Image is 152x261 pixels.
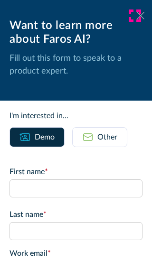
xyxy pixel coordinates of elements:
div: Want to learn more about Faros AI? [9,19,142,47]
label: First name [9,166,142,177]
label: Last name [9,209,142,220]
div: Other [97,131,117,143]
div: Demo [35,131,55,143]
p: Fill out this form to speak to a product expert. [9,52,142,78]
label: Work email [9,248,142,259]
div: I'm interested in... [9,110,142,121]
